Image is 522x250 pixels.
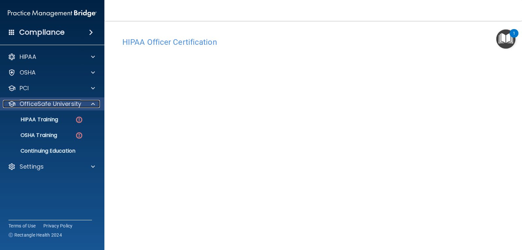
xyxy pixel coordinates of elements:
[4,148,93,154] p: Continuing Education
[122,38,504,46] h4: HIPAA Officer Certification
[8,84,95,92] a: PCI
[4,116,58,123] p: HIPAA Training
[496,29,515,49] button: Open Resource Center, 1 new notification
[20,69,36,76] p: OSHA
[43,223,73,229] a: Privacy Policy
[8,232,62,238] span: Ⓒ Rectangle Health 2024
[4,132,57,139] p: OSHA Training
[513,33,515,42] div: 1
[20,163,44,171] p: Settings
[8,53,95,61] a: HIPAA
[19,28,65,37] h4: Compliance
[20,84,29,92] p: PCI
[8,7,97,20] img: PMB logo
[20,53,36,61] p: HIPAA
[75,131,83,140] img: danger-circle.6113f641.png
[75,116,83,124] img: danger-circle.6113f641.png
[8,223,36,229] a: Terms of Use
[8,163,95,171] a: Settings
[8,69,95,76] a: OSHA
[489,205,514,230] iframe: Drift Widget Chat Controller
[20,100,81,108] p: OfficeSafe University
[8,100,95,108] a: OfficeSafe University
